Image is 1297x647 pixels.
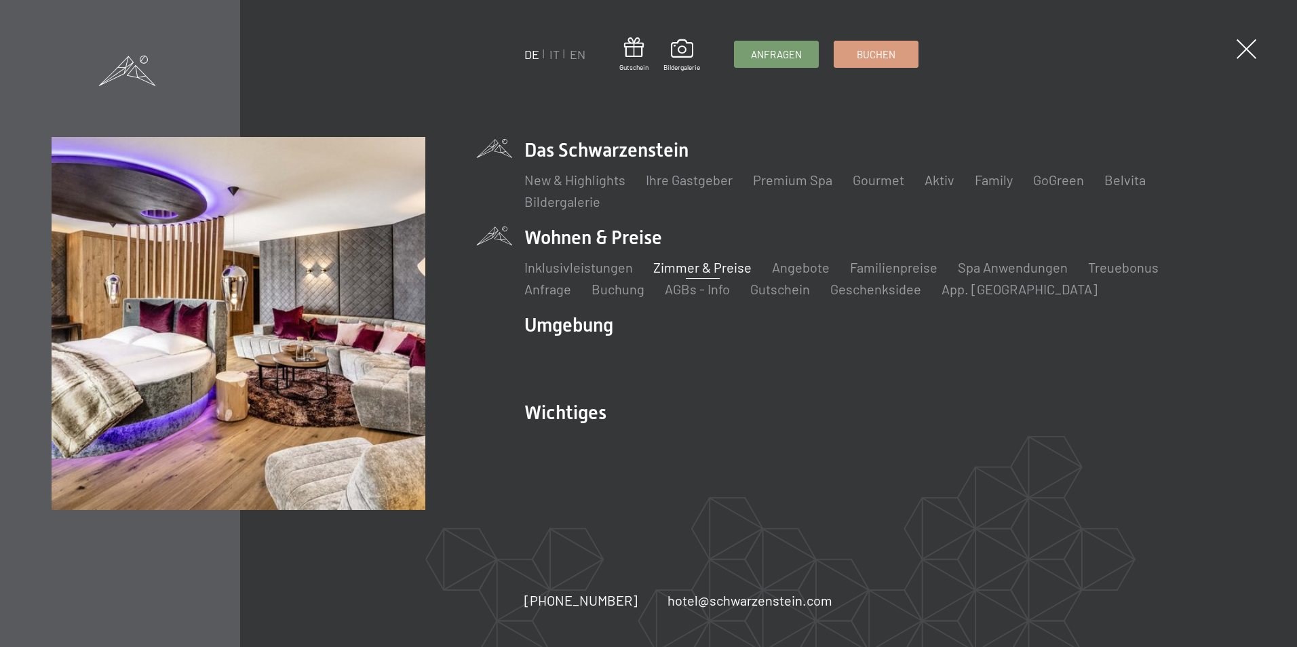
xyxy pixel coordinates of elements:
a: IT [549,47,560,62]
a: Bildergalerie [524,193,600,210]
a: Spa Anwendungen [958,259,1068,275]
a: Aktiv [925,172,954,188]
a: hotel@schwarzenstein.com [667,591,832,610]
a: Ihre Gastgeber [646,172,733,188]
a: Premium Spa [753,172,832,188]
a: DE [524,47,539,62]
a: AGBs - Info [665,281,730,297]
a: Buchen [834,41,918,67]
a: Anfrage [524,281,571,297]
a: Zimmer & Preise [653,259,752,275]
span: Buchen [857,47,895,62]
a: Gourmet [853,172,904,188]
span: Bildergalerie [663,62,700,72]
a: Family [975,172,1013,188]
a: [PHONE_NUMBER] [524,591,638,610]
a: EN [570,47,585,62]
span: Anfragen [751,47,802,62]
a: Gutschein [750,281,810,297]
a: Angebote [772,259,830,275]
a: Buchung [592,281,644,297]
a: Treuebonus [1088,259,1159,275]
a: Bildergalerie [663,39,700,72]
span: Gutschein [619,62,648,72]
a: Inklusivleistungen [524,259,633,275]
a: Familienpreise [850,259,937,275]
a: GoGreen [1033,172,1084,188]
a: Belvita [1104,172,1146,188]
a: New & Highlights [524,172,625,188]
a: Gutschein [619,37,648,72]
span: [PHONE_NUMBER] [524,592,638,608]
a: Anfragen [735,41,818,67]
a: App. [GEOGRAPHIC_DATA] [942,281,1098,297]
a: Geschenksidee [830,281,921,297]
